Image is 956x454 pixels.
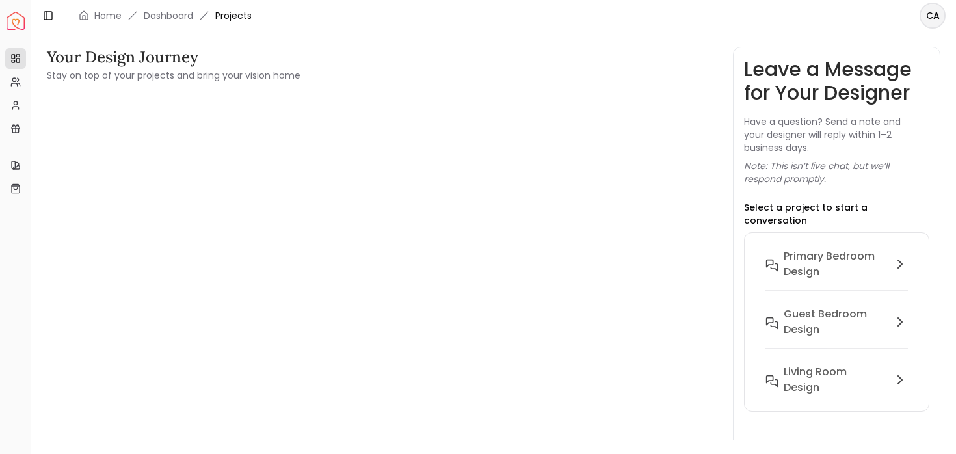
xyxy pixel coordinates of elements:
[784,306,888,338] h6: Guest Bedroom design
[744,58,930,105] h3: Leave a Message for Your Designer
[755,243,919,301] button: Primary Bedroom design
[7,12,25,30] img: Spacejoy Logo
[744,201,930,227] p: Select a project to start a conversation
[920,3,946,29] button: CA
[755,359,919,401] button: Living Room design
[755,301,919,359] button: Guest Bedroom design
[921,4,944,27] span: CA
[144,9,193,22] a: Dashboard
[784,248,888,280] h6: Primary Bedroom design
[744,115,930,154] p: Have a question? Send a note and your designer will reply within 1–2 business days.
[7,12,25,30] a: Spacejoy
[94,9,122,22] a: Home
[79,9,252,22] nav: breadcrumb
[744,159,930,185] p: Note: This isn’t live chat, but we’ll respond promptly.
[215,9,252,22] span: Projects
[47,69,300,82] small: Stay on top of your projects and bring your vision home
[47,47,300,68] h3: Your Design Journey
[784,364,870,395] h6: Living Room design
